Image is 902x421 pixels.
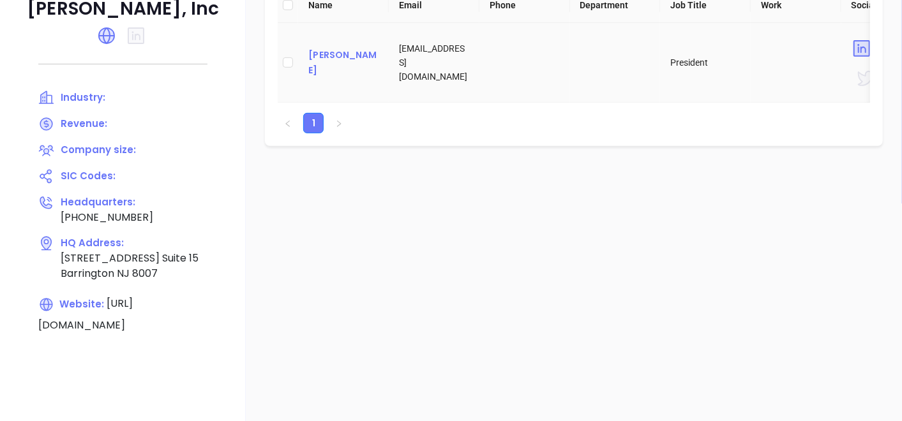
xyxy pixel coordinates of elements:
span: left [284,120,292,128]
span: Website: [38,297,104,311]
span: Headquarters: [61,195,135,209]
li: Next Page [329,113,349,133]
a: 1 [304,114,323,133]
span: HQ Address: [61,236,124,249]
td: [EMAIL_ADDRESS][DOMAIN_NAME] [389,23,479,103]
span: [PHONE_NUMBER] [61,210,153,225]
td: President [660,23,751,103]
button: right [329,113,349,133]
li: 1 [303,113,324,133]
li: Previous Page [278,113,298,133]
button: left [278,113,298,133]
span: Revenue: [61,117,107,130]
span: Company size: [61,143,136,156]
span: Industry: [61,91,105,104]
span: SIC Codes: [61,169,116,182]
a: [PERSON_NAME] [308,47,379,78]
span: [STREET_ADDRESS] Suite 15 Barrington NJ 8007 [61,251,199,281]
span: right [335,120,343,128]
